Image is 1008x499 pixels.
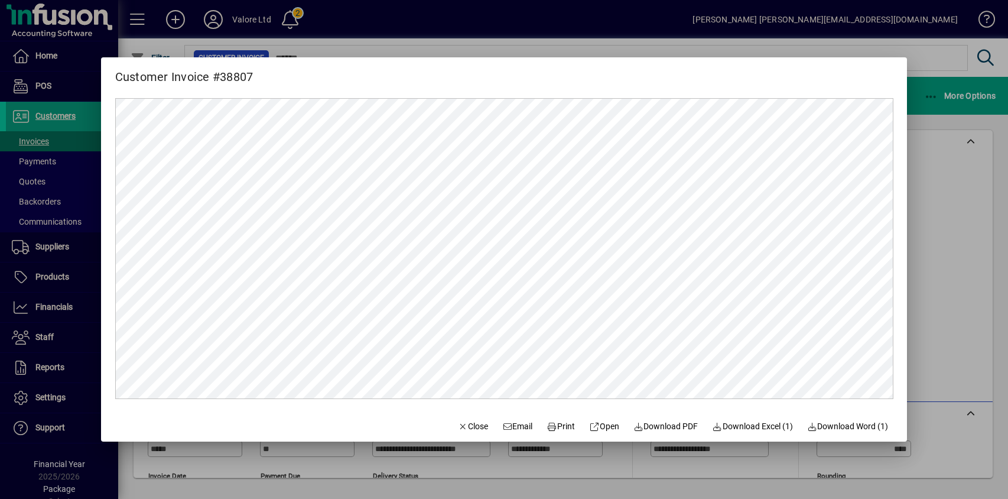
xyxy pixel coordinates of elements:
span: Download PDF [633,420,698,433]
a: Open [584,416,624,437]
span: Download Word (1) [807,420,889,433]
button: Email [498,416,538,437]
span: Download Excel (1) [712,420,793,433]
span: Close [457,420,488,433]
h2: Customer Invoice #38807 [101,57,268,86]
span: Email [502,420,533,433]
a: Download PDF [629,416,703,437]
span: Open [589,420,619,433]
span: Print [547,420,575,433]
button: Print [542,416,580,437]
button: Download Excel (1) [707,416,798,437]
button: Download Word (1) [802,416,893,437]
button: Close [453,416,493,437]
